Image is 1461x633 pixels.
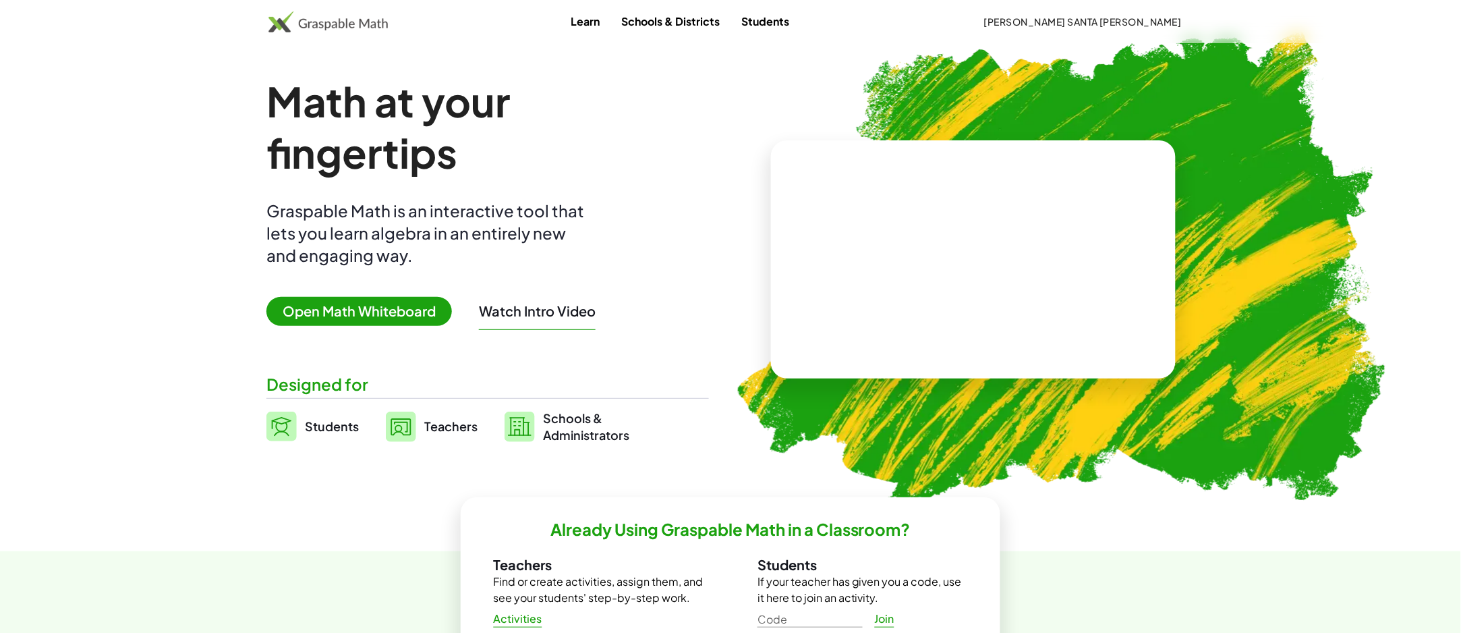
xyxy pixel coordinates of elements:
button: [PERSON_NAME] Santa [PERSON_NAME] [973,9,1193,34]
h3: Teachers [493,556,704,574]
a: Teachers [386,410,478,443]
a: Students [731,9,801,34]
img: svg%3e [266,412,297,441]
img: svg%3e [386,412,416,442]
span: Activities [493,612,542,626]
span: Teachers [424,418,478,434]
img: svg%3e [505,412,535,442]
h2: Already Using Graspable Math in a Classroom? [550,519,911,540]
a: Learn [561,9,611,34]
div: Designed for [266,373,709,395]
span: Open Math Whiteboard [266,297,452,326]
a: Activities [482,607,553,631]
a: Schools & Districts [611,9,731,34]
h1: Math at your fingertips [266,76,695,178]
span: Join [874,612,894,626]
div: Graspable Math is an interactive tool that lets you learn algebra in an entirely new and engaging... [266,200,590,267]
span: Schools & Administrators [543,410,629,443]
a: Join [863,607,906,631]
a: Schools &Administrators [505,410,629,443]
p: If your teacher has given you a code, use it here to join an activity. [757,574,968,606]
span: [PERSON_NAME] Santa [PERSON_NAME] [983,16,1182,28]
a: Open Math Whiteboard [266,305,463,319]
span: Students [305,418,359,434]
button: Watch Intro Video [479,302,596,320]
p: Find or create activities, assign them, and see your students' step-by-step work. [493,574,704,606]
a: Students [266,410,359,443]
h3: Students [757,556,968,574]
video: What is this? This is dynamic math notation. Dynamic math notation plays a central role in how Gr... [872,209,1075,310]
